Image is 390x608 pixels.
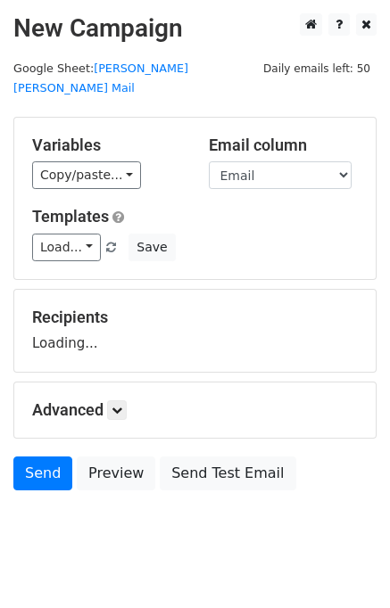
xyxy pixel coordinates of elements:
[32,234,101,261] a: Load...
[13,62,188,95] small: Google Sheet:
[13,456,72,490] a: Send
[32,207,109,226] a: Templates
[77,456,155,490] a: Preview
[32,400,358,420] h5: Advanced
[13,62,188,95] a: [PERSON_NAME] [PERSON_NAME] Mail
[160,456,295,490] a: Send Test Email
[32,161,141,189] a: Copy/paste...
[257,59,377,78] span: Daily emails left: 50
[13,13,377,44] h2: New Campaign
[32,136,182,155] h5: Variables
[32,308,358,327] h5: Recipients
[129,234,175,261] button: Save
[32,308,358,354] div: Loading...
[257,62,377,75] a: Daily emails left: 50
[209,136,359,155] h5: Email column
